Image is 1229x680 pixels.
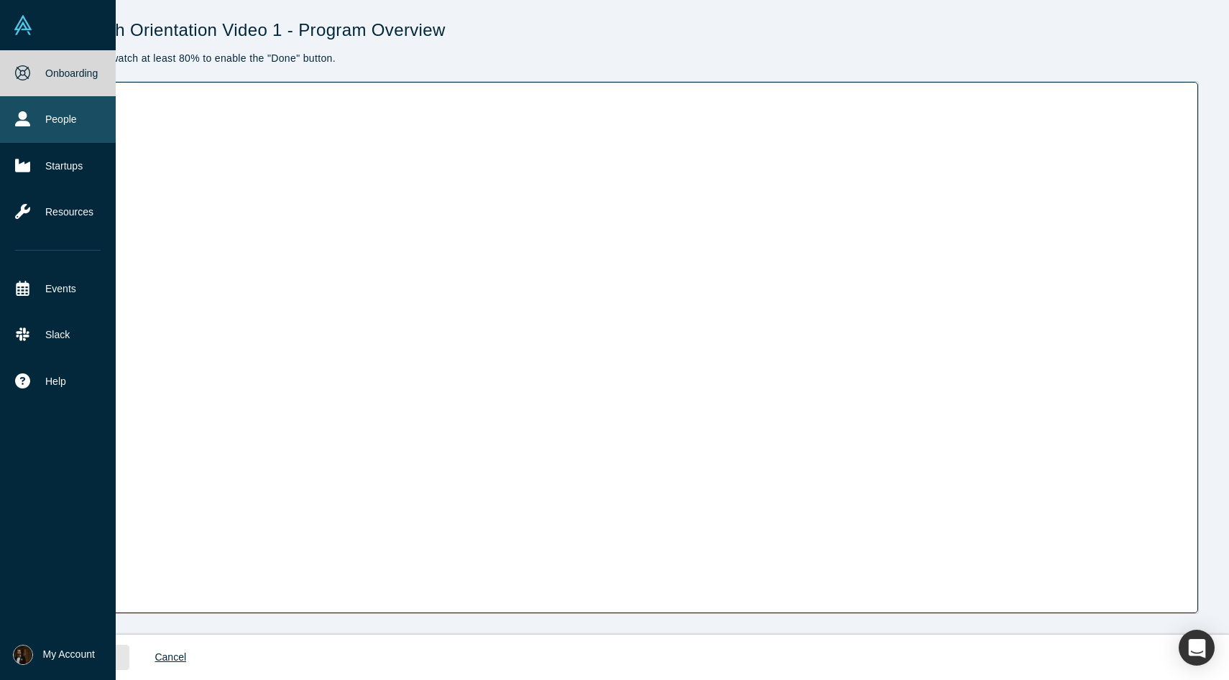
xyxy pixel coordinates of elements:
p: Please watch at least 80% to enable the "Done" button. [75,51,1199,66]
iframe: Orientation Part 1: Program Overview [76,82,1198,613]
img: Gabe Rodriguez's Account [13,645,33,665]
button: My Account [13,645,95,665]
span: My Account [43,647,95,662]
h1: Watch Orientation Video 1 - Program Overview [75,20,1199,41]
span: Help [45,374,66,389]
a: Cancel [139,645,201,670]
img: Alchemist Vault Logo [13,15,33,35]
